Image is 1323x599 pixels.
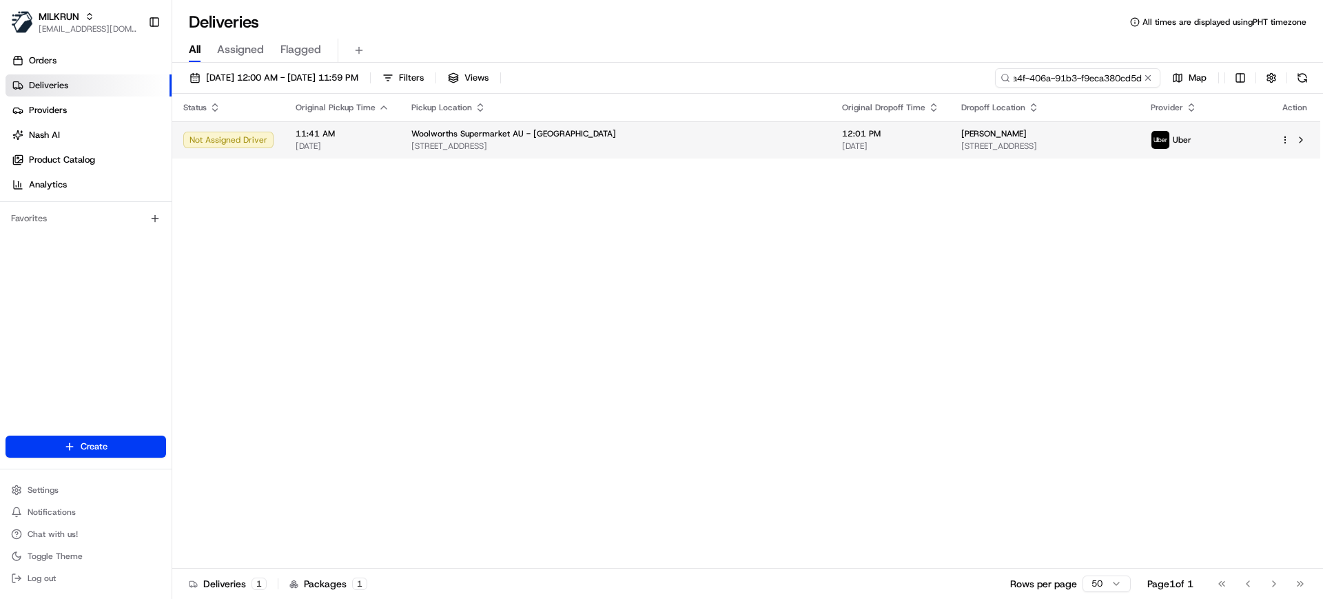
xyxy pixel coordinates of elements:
p: Rows per page [1010,577,1077,591]
span: [DATE] [842,141,939,152]
a: Nash AI [6,124,172,146]
input: Type to search [995,68,1160,88]
button: Refresh [1293,68,1312,88]
span: 11:41 AM [296,128,389,139]
span: Analytics [29,179,67,191]
span: 12:01 PM [842,128,939,139]
button: Chat with us! [6,525,166,544]
span: Original Pickup Time [296,102,376,113]
button: Filters [376,68,430,88]
span: Filters [399,72,424,84]
button: MILKRUN [39,10,79,23]
div: Action [1280,102,1309,113]
span: [STREET_ADDRESS] [961,141,1129,152]
button: Log out [6,569,166,588]
span: Orders [29,54,57,67]
span: Providers [29,104,67,116]
span: Nash AI [29,129,60,141]
img: uber-new-logo.jpeg [1151,131,1169,149]
span: Provider [1151,102,1183,113]
button: Toggle Theme [6,547,166,566]
span: Chat with us! [28,529,78,540]
div: 1 [352,578,367,590]
button: Settings [6,480,166,500]
span: [STREET_ADDRESS] [411,141,820,152]
span: Uber [1173,134,1191,145]
button: Map [1166,68,1213,88]
button: Create [6,436,166,458]
div: Deliveries [189,577,267,591]
button: Views [442,68,495,88]
span: Log out [28,573,56,584]
div: Page 1 of 1 [1147,577,1193,591]
h1: Deliveries [189,11,259,33]
span: Original Dropoff Time [842,102,925,113]
a: Providers [6,99,172,121]
span: Flagged [280,41,321,58]
span: Product Catalog [29,154,95,166]
span: Notifications [28,507,76,518]
button: MILKRUNMILKRUN[EMAIL_ADDRESS][DOMAIN_NAME] [6,6,143,39]
span: Toggle Theme [28,551,83,562]
a: Analytics [6,174,172,196]
span: Views [464,72,489,84]
span: Settings [28,485,59,496]
span: All times are displayed using PHT timezone [1142,17,1306,28]
div: Packages [289,577,367,591]
span: Woolworths Supermarket AU - [GEOGRAPHIC_DATA] [411,128,616,139]
a: Orders [6,50,172,72]
div: 1 [252,578,267,590]
button: [DATE] 12:00 AM - [DATE] 11:59 PM [183,68,365,88]
span: Status [183,102,207,113]
a: Product Catalog [6,149,172,171]
img: MILKRUN [11,11,33,33]
button: Notifications [6,502,166,522]
span: All [189,41,201,58]
span: [DATE] 12:00 AM - [DATE] 11:59 PM [206,72,358,84]
span: [PERSON_NAME] [961,128,1027,139]
span: Dropoff Location [961,102,1025,113]
span: Pickup Location [411,102,472,113]
span: Map [1189,72,1207,84]
button: [EMAIL_ADDRESS][DOMAIN_NAME] [39,23,137,34]
span: Create [81,440,107,453]
a: Deliveries [6,74,172,97]
div: Favorites [6,207,166,230]
span: Assigned [217,41,264,58]
span: Deliveries [29,79,68,92]
span: [DATE] [296,141,389,152]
